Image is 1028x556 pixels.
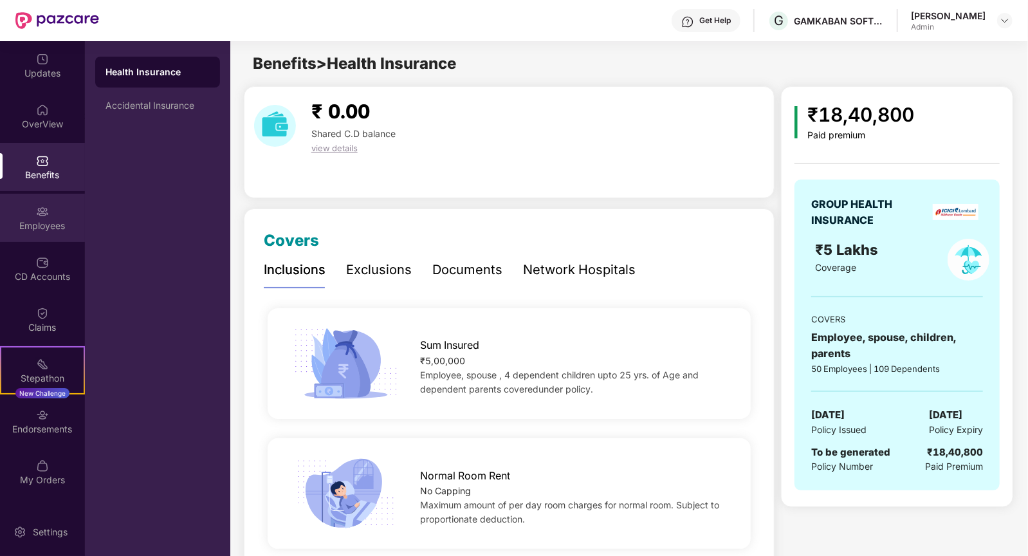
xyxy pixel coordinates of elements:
img: svg+xml;base64,PHN2ZyBpZD0iRW1wbG95ZWVzIiB4bWxucz0iaHR0cDovL3d3dy53My5vcmcvMjAwMC9zdmciIHdpZHRoPS... [36,205,49,218]
div: Exclusions [346,260,412,280]
div: Settings [29,526,71,539]
img: svg+xml;base64,PHN2ZyBpZD0iSGVscC0zMngzMiIgeG1sbnM9Imh0dHA6Ly93d3cudzMub3JnLzIwMDAvc3ZnIiB3aWR0aD... [681,15,694,28]
img: download [254,105,296,147]
img: svg+xml;base64,PHN2ZyBpZD0iTXlfT3JkZXJzIiBkYXRhLW5hbWU9Ik15IE9yZGVycyIgeG1sbnM9Imh0dHA6Ly93d3cudz... [36,459,49,472]
img: insurerLogo [933,204,978,220]
div: Accidental Insurance [106,100,210,111]
div: Admin [911,22,986,32]
div: Inclusions [264,260,326,280]
div: Network Hospitals [523,260,636,280]
img: svg+xml;base64,PHN2ZyBpZD0iVXBkYXRlZCIgeG1sbnM9Imh0dHA6Ly93d3cudzMub3JnLzIwMDAvc3ZnIiB3aWR0aD0iMj... [36,53,49,66]
img: icon [289,454,403,533]
span: Maximum amount of per day room charges for normal room. Subject to proportionate deduction. [421,499,720,524]
img: icon [289,324,403,403]
span: Employee, spouse , 4 dependent children upto 25 yrs. of Age and dependent parents coveredunder po... [421,369,699,394]
img: icon [794,106,798,138]
span: [DATE] [929,407,962,423]
div: ₹5,00,000 [421,354,730,368]
div: Employee, spouse, children, parents [811,329,983,362]
span: ₹ 0.00 [311,100,370,123]
img: svg+xml;base64,PHN2ZyB4bWxucz0iaHR0cDovL3d3dy53My5vcmcvMjAwMC9zdmciIHdpZHRoPSIyMSIgaGVpZ2h0PSIyMC... [36,358,49,371]
span: Policy Issued [811,423,867,437]
div: GROUP HEALTH INSURANCE [811,196,924,228]
img: svg+xml;base64,PHN2ZyBpZD0iSG9tZSIgeG1sbnM9Imh0dHA6Ly93d3cudzMub3JnLzIwMDAvc3ZnIiB3aWR0aD0iMjAiIG... [36,104,49,116]
img: svg+xml;base64,PHN2ZyBpZD0iRW5kb3JzZW1lbnRzIiB4bWxucz0iaHR0cDovL3d3dy53My5vcmcvMjAwMC9zdmciIHdpZH... [36,409,49,422]
span: [DATE] [811,407,845,423]
span: Coverage [815,262,856,273]
div: Get Help [699,15,731,26]
span: Policy Expiry [929,423,983,437]
span: Normal Room Rent [421,468,511,484]
div: No Capping [421,484,730,498]
div: Documents [432,260,502,280]
span: Paid Premium [925,459,983,474]
div: [PERSON_NAME] [911,10,986,22]
div: New Challenge [15,388,69,398]
span: Policy Number [811,461,873,472]
img: svg+xml;base64,PHN2ZyBpZD0iQ2xhaW0iIHhtbG5zPSJodHRwOi8vd3d3LnczLm9yZy8yMDAwL3N2ZyIgd2lkdGg9IjIwIi... [36,307,49,320]
div: COVERS [811,313,983,326]
span: Covers [264,231,319,250]
img: New Pazcare Logo [15,12,99,29]
div: Paid premium [808,130,915,141]
span: ₹5 Lakhs [815,241,882,258]
span: Sum Insured [421,337,480,353]
div: ₹18,40,800 [927,445,983,460]
div: 50 Employees | 109 Dependents [811,362,983,375]
span: view details [311,143,358,153]
span: Benefits > Health Insurance [253,54,456,73]
span: To be generated [811,446,890,458]
img: svg+xml;base64,PHN2ZyBpZD0iQ0RfQWNjb3VudHMiIGRhdGEtbmFtZT0iQ0QgQWNjb3VudHMiIHhtbG5zPSJodHRwOi8vd3... [36,256,49,269]
div: ₹18,40,800 [808,100,915,130]
div: GAMKABAN SOFTWARE PRIVATE LIMITED [794,15,884,27]
span: G [774,13,784,28]
img: policyIcon [948,239,989,281]
div: Stepathon [1,372,84,385]
img: svg+xml;base64,PHN2ZyBpZD0iRHJvcGRvd24tMzJ4MzIiIHhtbG5zPSJodHRwOi8vd3d3LnczLm9yZy8yMDAwL3N2ZyIgd2... [1000,15,1010,26]
img: svg+xml;base64,PHN2ZyBpZD0iU2V0dGluZy0yMHgyMCIgeG1sbnM9Imh0dHA6Ly93d3cudzMub3JnLzIwMDAvc3ZnIiB3aW... [14,526,26,539]
div: Health Insurance [106,66,210,79]
img: svg+xml;base64,PHN2ZyBpZD0iQmVuZWZpdHMiIHhtbG5zPSJodHRwOi8vd3d3LnczLm9yZy8yMDAwL3N2ZyIgd2lkdGg9Ij... [36,154,49,167]
span: Shared C.D balance [311,128,396,139]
